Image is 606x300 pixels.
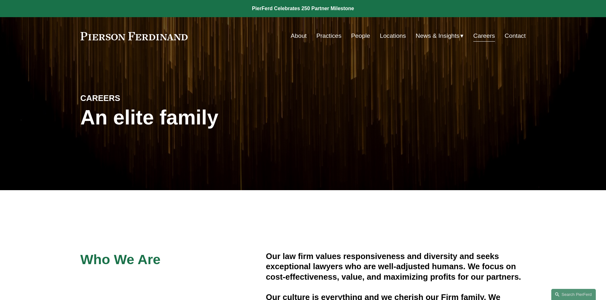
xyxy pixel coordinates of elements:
a: Locations [380,30,406,42]
h1: An elite family [80,106,303,129]
a: Search this site [551,289,596,300]
span: Who We Are [80,252,161,267]
h4: Our law firm values responsiveness and diversity and seeks exceptional lawyers who are well-adjus... [266,251,526,282]
a: Contact [505,30,526,42]
a: Practices [316,30,341,42]
h4: CAREERS [80,93,192,103]
a: About [291,30,307,42]
a: People [351,30,370,42]
span: News & Insights [416,30,460,42]
a: folder dropdown [416,30,464,42]
a: Careers [473,30,495,42]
